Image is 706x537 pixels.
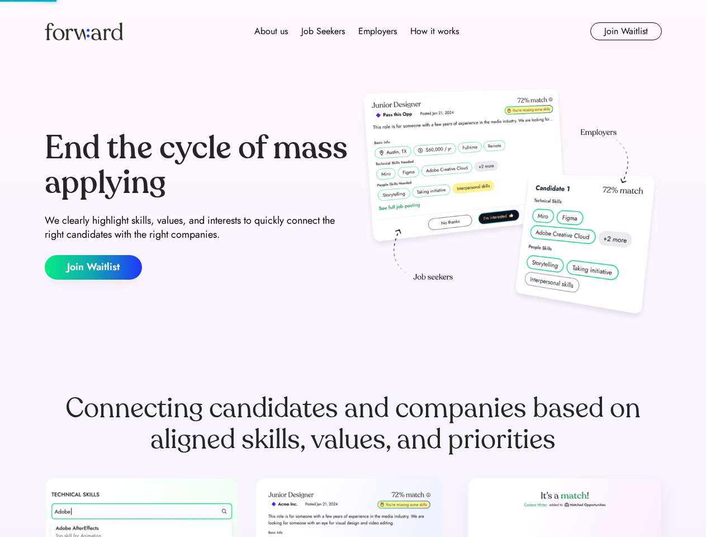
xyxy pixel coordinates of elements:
div: About us [254,25,288,38]
div: Job Seekers [301,25,345,38]
img: Forward logo [45,22,123,40]
div: Employers [358,25,397,38]
div: We clearly highlight skills, values, and interests to quickly connect the right candidates with t... [45,214,349,242]
button: Join Waitlist [590,22,662,40]
div: End the cycle of mass applying [45,131,349,200]
button: Join Waitlist [45,255,142,280]
img: hero-image.png [358,85,662,326]
div: How it works [410,25,459,38]
div: Connecting candidates and companies based on aligned skills, values, and priorities [45,393,662,455]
